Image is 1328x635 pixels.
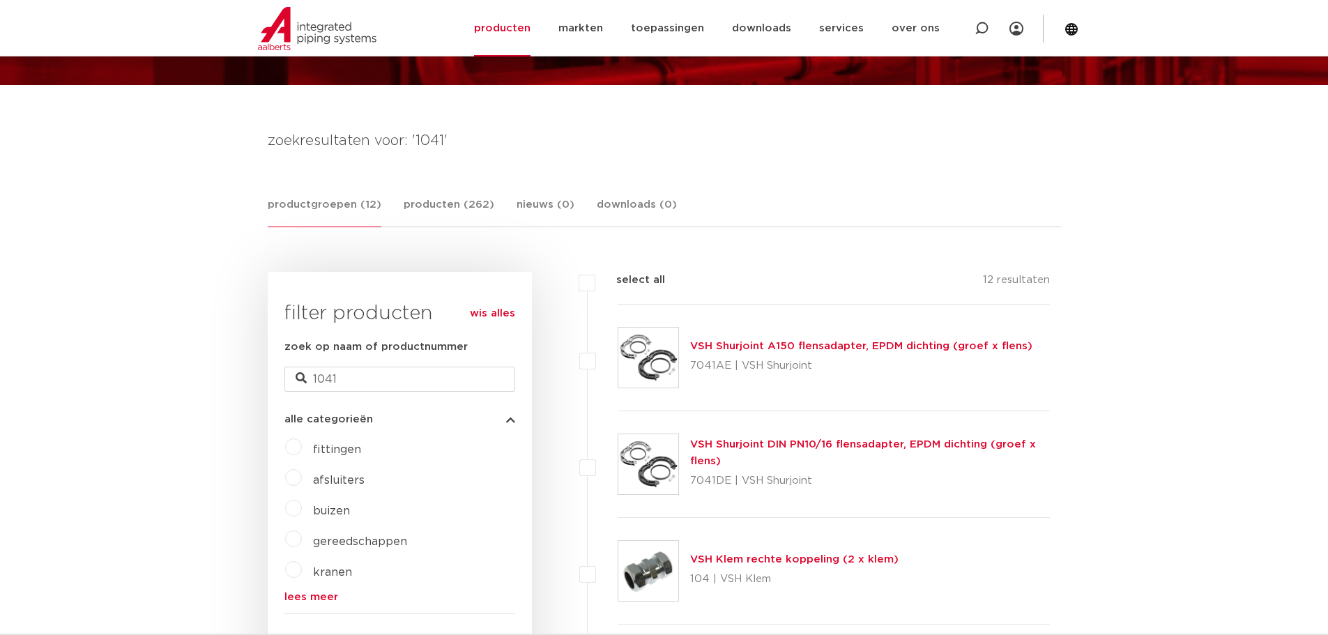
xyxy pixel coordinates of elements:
a: gereedschappen [313,536,407,547]
a: productgroepen (12) [268,197,381,227]
a: producten (262) [404,197,494,227]
a: wis alles [470,305,515,322]
h3: filter producten [284,300,515,328]
a: nieuws (0) [517,197,574,227]
button: alle categorieën [284,414,515,424]
p: 104 | VSH Klem [690,568,899,590]
label: select all [595,272,665,289]
p: 7041AE | VSH Shurjoint [690,355,1032,377]
label: zoek op naam of productnummer [284,339,468,355]
p: 12 resultaten [983,272,1050,293]
p: 7041DE | VSH Shurjoint [690,470,1051,492]
a: downloads (0) [597,197,677,227]
a: afsluiters [313,475,365,486]
a: buizen [313,505,350,517]
a: lees meer [284,592,515,602]
h4: zoekresultaten voor: '1041' [268,130,1061,152]
a: VSH Shurjoint DIN PN10/16 flensadapter, EPDM dichting (groef x flens) [690,439,1036,466]
img: Thumbnail for VSH Shurjoint DIN PN10/16 flensadapter, EPDM dichting (groef x flens) [618,434,678,494]
a: VSH Shurjoint A150 flensadapter, EPDM dichting (groef x flens) [690,341,1032,351]
input: zoeken [284,367,515,392]
a: kranen [313,567,352,578]
a: VSH Klem rechte koppeling (2 x klem) [690,554,899,565]
img: Thumbnail for VSH Klem rechte koppeling (2 x klem) [618,541,678,601]
a: fittingen [313,444,361,455]
img: Thumbnail for VSH Shurjoint A150 flensadapter, EPDM dichting (groef x flens) [618,328,678,388]
span: alle categorieën [284,414,373,424]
